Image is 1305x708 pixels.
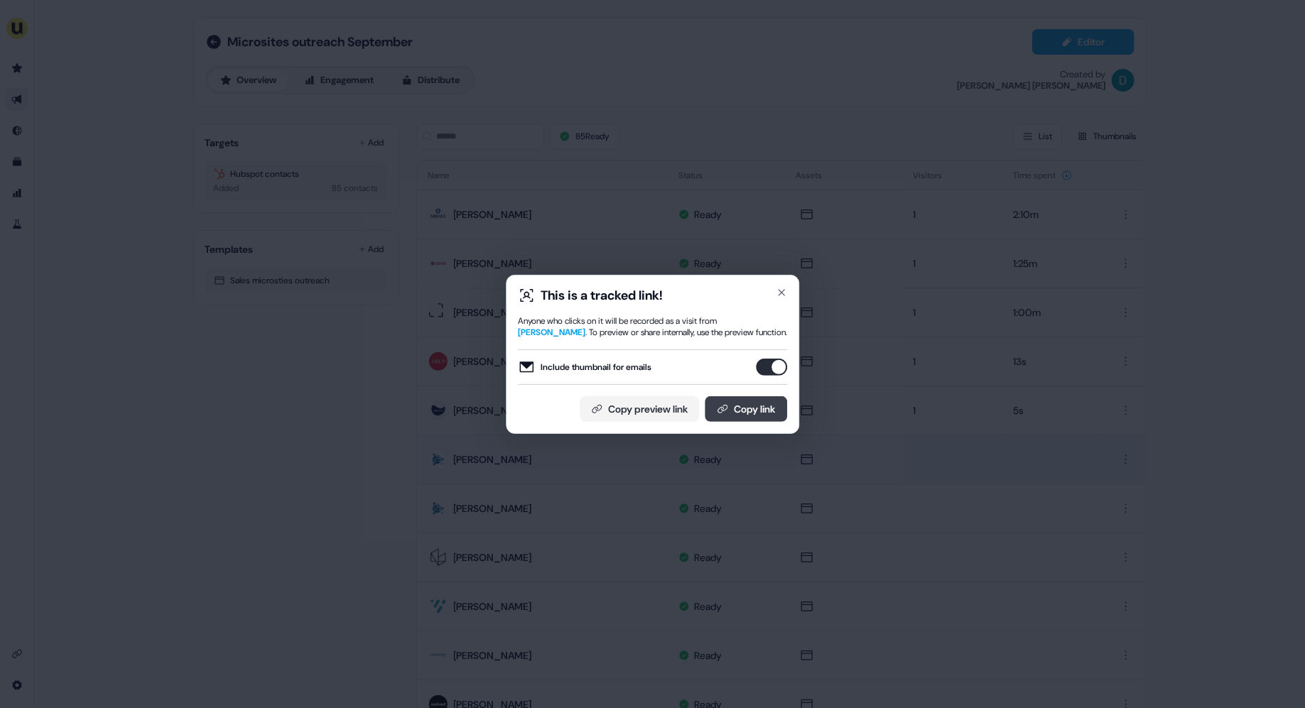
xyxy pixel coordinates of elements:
[705,396,787,422] button: Copy link
[518,315,787,338] div: Anyone who clicks on it will be recorded as a visit from . To preview or share internally, use th...
[580,396,699,422] button: Copy preview link
[541,287,663,304] div: This is a tracked link!
[518,327,585,338] span: [PERSON_NAME]
[518,359,651,376] label: Include thumbnail for emails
